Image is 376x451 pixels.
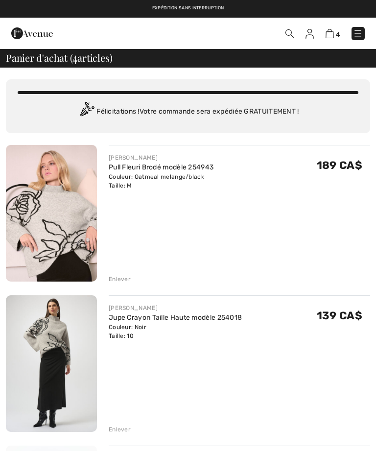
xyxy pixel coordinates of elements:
[326,29,334,38] img: Panier d'achat
[109,313,242,322] a: Jupe Crayon Taille Haute modèle 254018
[305,29,314,39] img: Mes infos
[6,295,97,432] img: Jupe Crayon Taille Haute modèle 254018
[109,323,242,340] div: Couleur: Noir Taille: 10
[109,153,213,162] div: [PERSON_NAME]
[6,53,112,63] span: Panier d'achat ( articles)
[6,145,97,282] img: Pull Fleuri Brodé modèle 254943
[326,28,340,39] a: 4
[317,159,362,172] span: 189 CA$
[11,24,53,43] img: 1ère Avenue
[109,425,131,434] div: Enlever
[109,172,213,190] div: Couleur: Oatmeal melange/black Taille: M
[18,102,358,121] div: Félicitations ! Votre commande sera expédiée GRATUITEMENT !
[285,29,294,38] img: Recherche
[109,304,242,312] div: [PERSON_NAME]
[72,50,77,63] span: 4
[336,31,340,38] span: 4
[11,29,53,37] a: 1ère Avenue
[353,28,363,38] img: Menu
[109,163,213,171] a: Pull Fleuri Brodé modèle 254943
[109,275,131,284] div: Enlever
[317,309,362,322] span: 139 CA$
[77,102,96,121] img: Congratulation2.svg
